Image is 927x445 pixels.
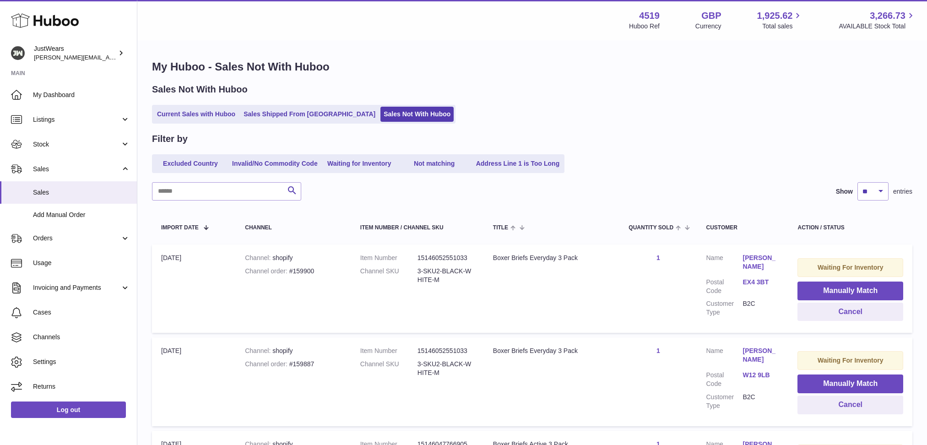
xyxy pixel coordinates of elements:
[629,22,660,31] div: Huboo Ref
[245,360,289,368] strong: Channel order
[360,347,417,355] dt: Item Number
[706,225,779,231] div: Customer
[360,267,417,284] dt: Channel SKU
[743,393,779,410] dd: B2C
[818,357,883,364] strong: Waiting For Inventory
[743,254,779,271] a: [PERSON_NAME]
[161,225,199,231] span: Import date
[695,22,721,31] div: Currency
[240,107,379,122] a: Sales Shipped From [GEOGRAPHIC_DATA]
[398,156,471,171] a: Not matching
[493,225,508,231] span: Title
[229,156,321,171] a: Invalid/No Commodity Code
[839,10,916,31] a: 3,266.73 AVAILABLE Stock Total
[797,282,903,300] button: Manually Match
[743,371,779,380] a: W12 9LB
[245,267,289,275] strong: Channel order
[656,347,660,354] a: 1
[493,347,611,355] div: Boxer Briefs Everyday 3 Pack
[360,225,475,231] div: Item Number / Channel SKU
[33,188,130,197] span: Sales
[245,360,342,369] div: #159887
[245,225,342,231] div: Channel
[701,10,721,22] strong: GBP
[33,91,130,99] span: My Dashboard
[473,156,563,171] a: Address Line 1 is Too Long
[152,133,188,145] h2: Filter by
[152,337,236,426] td: [DATE]
[706,347,743,366] dt: Name
[417,267,475,284] dd: 3-SKU2-BLACK-WHITE-M
[629,225,673,231] span: Quantity Sold
[417,254,475,262] dd: 15146052551033
[743,299,779,317] dd: B2C
[706,278,743,295] dt: Postal Code
[33,382,130,391] span: Returns
[33,115,120,124] span: Listings
[706,254,743,273] dt: Name
[154,156,227,171] a: Excluded Country
[33,283,120,292] span: Invoicing and Payments
[33,308,130,317] span: Cases
[34,44,116,62] div: JustWears
[33,333,130,342] span: Channels
[360,360,417,377] dt: Channel SKU
[757,10,793,22] span: 1,925.62
[762,22,803,31] span: Total sales
[33,140,120,149] span: Stock
[893,187,912,196] span: entries
[797,396,903,414] button: Cancel
[380,107,454,122] a: Sales Not With Huboo
[818,264,883,271] strong: Waiting For Inventory
[797,225,903,231] div: Action / Status
[245,347,342,355] div: shopify
[743,347,779,364] a: [PERSON_NAME]
[152,83,248,96] h2: Sales Not With Huboo
[34,54,184,61] span: [PERSON_NAME][EMAIL_ADDRESS][DOMAIN_NAME]
[11,402,126,418] a: Log out
[11,46,25,60] img: josh@just-wears.com
[33,358,130,366] span: Settings
[245,267,342,276] div: #159900
[797,374,903,393] button: Manually Match
[743,278,779,287] a: EX4 3BT
[154,107,239,122] a: Current Sales with Huboo
[839,22,916,31] span: AVAILABLE Stock Total
[706,299,743,317] dt: Customer Type
[323,156,396,171] a: Waiting for Inventory
[245,254,342,262] div: shopify
[33,211,130,219] span: Add Manual Order
[797,303,903,321] button: Cancel
[33,234,120,243] span: Orders
[33,165,120,174] span: Sales
[706,393,743,410] dt: Customer Type
[757,10,803,31] a: 1,925.62 Total sales
[152,244,236,333] td: [DATE]
[836,187,853,196] label: Show
[706,371,743,388] dt: Postal Code
[245,254,272,261] strong: Channel
[870,10,905,22] span: 3,266.73
[33,259,130,267] span: Usage
[417,360,475,377] dd: 3-SKU2-BLACK-WHITE-M
[417,347,475,355] dd: 15146052551033
[656,254,660,261] a: 1
[493,254,611,262] div: Boxer Briefs Everyday 3 Pack
[639,10,660,22] strong: 4519
[360,254,417,262] dt: Item Number
[152,60,912,74] h1: My Huboo - Sales Not With Huboo
[245,347,272,354] strong: Channel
